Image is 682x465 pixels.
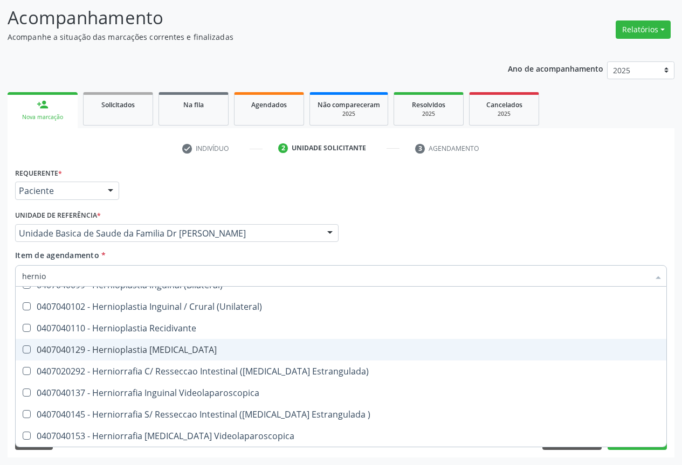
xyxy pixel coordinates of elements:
input: Buscar por procedimentos [22,265,649,287]
span: Cancelados [486,100,522,109]
span: Unidade Basica de Saude da Familia Dr [PERSON_NAME] [19,228,316,239]
span: Não compareceram [318,100,380,109]
span: Resolvidos [412,100,445,109]
div: 0407040129 - Hernioplastia [MEDICAL_DATA] [22,345,660,354]
p: Acompanhe a situação das marcações correntes e finalizadas [8,31,474,43]
div: 2025 [477,110,531,118]
div: Nova marcação [15,113,70,121]
span: Paciente [19,185,97,196]
span: Agendados [251,100,287,109]
p: Ano de acompanhamento [508,61,603,75]
span: Na fila [183,100,204,109]
div: 2 [278,143,288,153]
div: 0407020292 - Herniorrafia C/ Resseccao Intestinal ([MEDICAL_DATA] Estrangulada) [22,367,660,376]
div: 0407040145 - Herniorrafia S/ Resseccao Intestinal ([MEDICAL_DATA] Estrangulada ) [22,410,660,419]
div: 0407040137 - Herniorrafia Inguinal Videolaparoscopica [22,388,660,397]
div: 2025 [318,110,380,118]
span: Solicitados [101,100,135,109]
p: Acompanhamento [8,4,474,31]
label: Requerente [15,165,62,182]
div: 2025 [402,110,456,118]
div: Unidade solicitante [292,143,366,153]
button: Relatórios [616,20,671,39]
div: 0407040102 - Hernioplastia Inguinal / Crural (Unilateral) [22,302,660,311]
span: Item de agendamento [15,250,99,260]
div: 0407040153 - Herniorrafia [MEDICAL_DATA] Videolaparoscopica [22,432,660,440]
div: 0407040110 - Hernioplastia Recidivante [22,324,660,332]
label: Unidade de referência [15,207,101,224]
div: person_add [37,99,49,110]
